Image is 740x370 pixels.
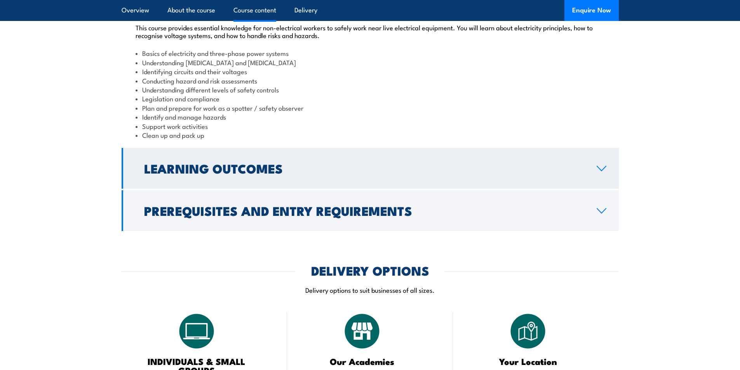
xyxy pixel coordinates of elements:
[136,122,605,130] li: Support work activities
[144,205,584,216] h2: Prerequisites and Entry Requirements
[122,190,619,231] a: Prerequisites and Entry Requirements
[136,85,605,94] li: Understanding different levels of safety controls
[122,285,619,294] p: Delivery options to suit businesses of all sizes.
[144,163,584,174] h2: Learning Outcomes
[136,23,605,39] p: This course provides essential knowledge for non-electrical workers to safely work near live elec...
[136,130,605,139] li: Clean up and pack up
[472,357,584,366] h3: Your Location
[136,49,605,57] li: Basics of electricity and three-phase power systems
[122,148,619,189] a: Learning Outcomes
[136,94,605,103] li: Legislation and compliance
[136,58,605,67] li: Understanding [MEDICAL_DATA] and [MEDICAL_DATA]
[136,76,605,85] li: Conducting hazard and risk assessments
[136,103,605,112] li: Plan and prepare for work as a spotter / safety observer
[136,67,605,76] li: Identifying circuits and their voltages
[311,265,429,276] h2: DELIVERY OPTIONS
[306,357,418,366] h3: Our Academies
[136,112,605,121] li: Identify and manage hazards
